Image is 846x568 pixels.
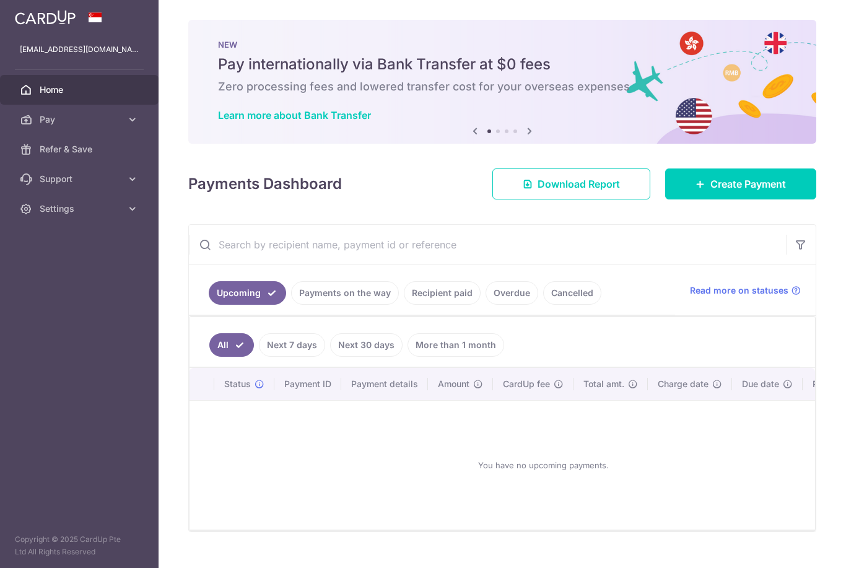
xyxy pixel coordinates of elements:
a: Read more on statuses [690,284,801,297]
input: Search by recipient name, payment id or reference [189,225,786,264]
span: Settings [40,203,121,215]
th: Payment ID [274,368,341,400]
a: Recipient paid [404,281,481,305]
a: Overdue [486,281,538,305]
h5: Pay internationally via Bank Transfer at $0 fees [218,55,787,74]
th: Payment details [341,368,428,400]
a: Upcoming [209,281,286,305]
a: Learn more about Bank Transfer [218,109,371,121]
h4: Payments Dashboard [188,173,342,195]
a: All [209,333,254,357]
a: Payments on the way [291,281,399,305]
span: Status [224,378,251,390]
span: Pay [40,113,121,126]
a: Download Report [492,168,650,199]
span: Support [40,173,121,185]
a: Next 30 days [330,333,403,357]
span: Refer & Save [40,143,121,155]
span: Due date [742,378,779,390]
a: Cancelled [543,281,601,305]
span: Home [40,84,121,96]
span: Read more on statuses [690,284,788,297]
span: Amount [438,378,469,390]
h6: Zero processing fees and lowered transfer cost for your overseas expenses [218,79,787,94]
a: More than 1 month [408,333,504,357]
span: Charge date [658,378,709,390]
img: Bank transfer banner [188,20,816,144]
span: Create Payment [710,177,786,191]
a: Next 7 days [259,333,325,357]
a: Create Payment [665,168,816,199]
p: [EMAIL_ADDRESS][DOMAIN_NAME] [20,43,139,56]
span: CardUp fee [503,378,550,390]
img: CardUp [15,10,76,25]
span: Download Report [538,177,620,191]
p: NEW [218,40,787,50]
span: Total amt. [583,378,624,390]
